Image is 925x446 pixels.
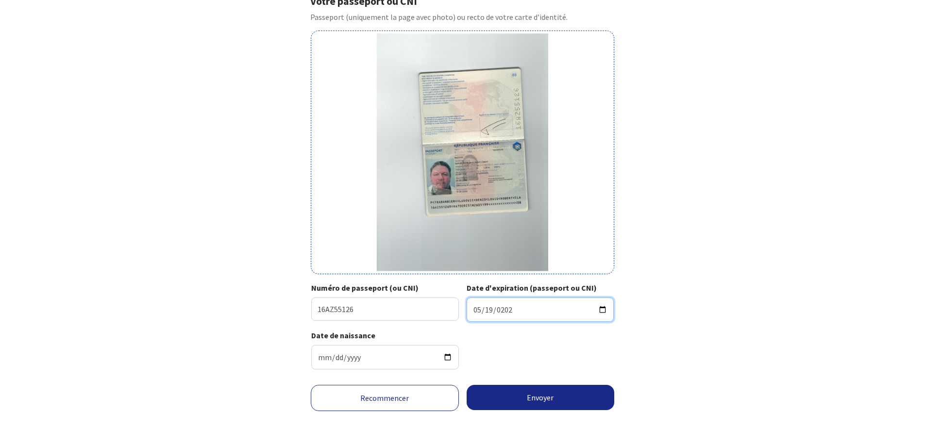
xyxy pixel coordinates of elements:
strong: Date de naissance [311,330,375,340]
strong: Numéro de passeport (ou CNI) [311,283,419,293]
strong: Date d'expiration (passeport ou CNI) [467,283,597,293]
a: Recommencer [311,385,459,411]
img: barbier-ludovic.jpeg [374,31,551,274]
p: Passeport (uniquement la page avec photo) ou recto de votre carte d’identité. [310,11,615,23]
button: Envoyer [467,385,615,410]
